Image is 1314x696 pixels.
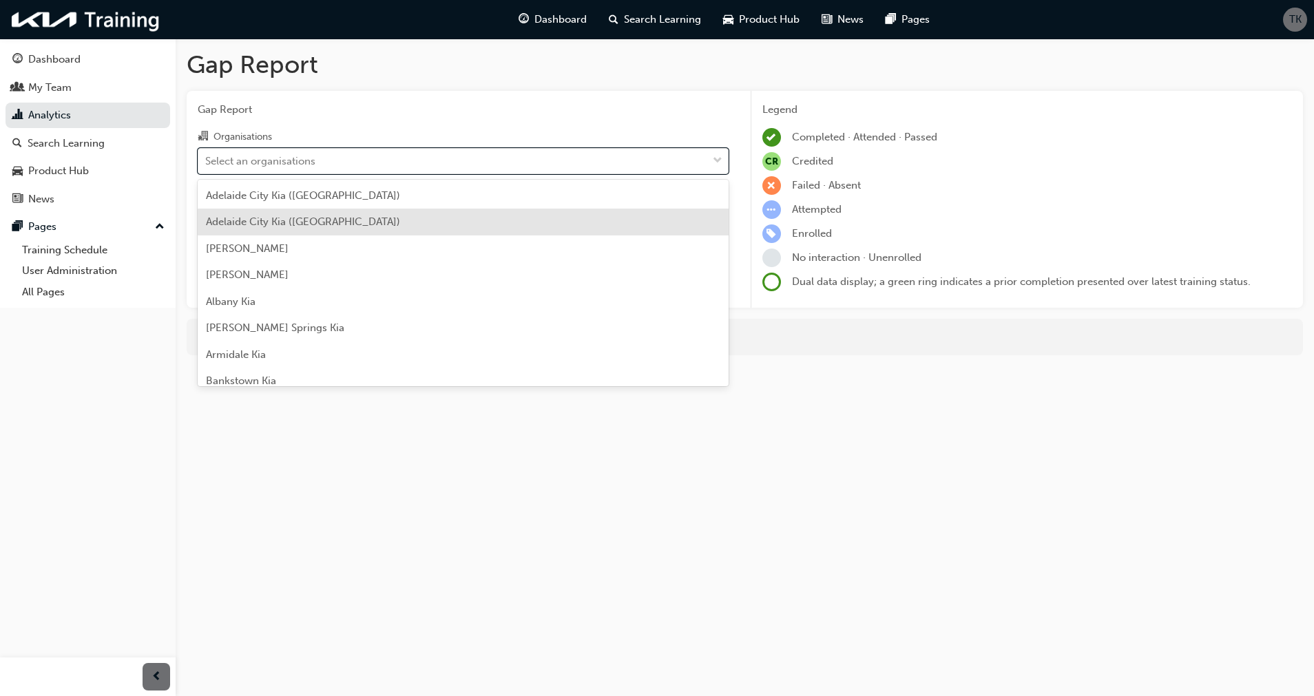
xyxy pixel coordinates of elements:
[152,668,162,686] span: prev-icon
[712,6,811,34] a: car-iconProduct Hub
[792,203,842,215] span: Attempted
[508,6,598,34] a: guage-iconDashboard
[598,6,712,34] a: search-iconSearch Learning
[6,214,170,240] button: Pages
[205,153,315,169] div: Select an organisations
[6,131,170,156] a: Search Learning
[17,240,170,261] a: Training Schedule
[624,12,701,28] span: Search Learning
[17,282,170,303] a: All Pages
[792,131,937,143] span: Completed · Attended · Passed
[792,275,1251,288] span: Dual data display; a green ring indicates a prior completion presented over latest training status.
[155,218,165,236] span: up-icon
[187,50,1303,80] h1: Gap Report
[792,227,832,240] span: Enrolled
[12,54,23,66] span: guage-icon
[6,187,170,212] a: News
[6,75,170,101] a: My Team
[886,11,896,28] span: pages-icon
[28,191,54,207] div: News
[12,82,23,94] span: people-icon
[762,249,781,267] span: learningRecordVerb_NONE-icon
[206,348,266,361] span: Armidale Kia
[12,221,23,233] span: pages-icon
[12,165,23,178] span: car-icon
[792,251,921,264] span: No interaction · Unenrolled
[206,242,289,255] span: [PERSON_NAME]
[792,179,861,191] span: Failed · Absent
[28,136,105,151] div: Search Learning
[28,163,89,179] div: Product Hub
[762,176,781,195] span: learningRecordVerb_FAIL-icon
[7,6,165,34] img: kia-training
[12,109,23,122] span: chart-icon
[17,260,170,282] a: User Administration
[811,6,875,34] a: news-iconNews
[198,102,729,118] span: Gap Report
[206,321,344,334] span: [PERSON_NAME] Springs Kia
[1283,8,1307,32] button: TK
[762,200,781,219] span: learningRecordVerb_ATTEMPT-icon
[28,80,72,96] div: My Team
[206,295,255,308] span: Albany Kia
[713,152,722,170] span: down-icon
[762,152,781,171] span: null-icon
[739,12,800,28] span: Product Hub
[762,102,1293,118] div: Legend
[792,155,833,167] span: Credited
[875,6,941,34] a: pages-iconPages
[28,219,56,235] div: Pages
[723,11,733,28] span: car-icon
[28,52,81,67] div: Dashboard
[6,158,170,184] a: Product Hub
[6,103,170,128] a: Analytics
[12,193,23,206] span: news-icon
[206,189,400,202] span: Adelaide City Kia ([GEOGRAPHIC_DATA])
[1289,12,1302,28] span: TK
[206,268,289,281] span: [PERSON_NAME]
[901,12,930,28] span: Pages
[519,11,529,28] span: guage-icon
[12,138,22,150] span: search-icon
[6,44,170,214] button: DashboardMy TeamAnalyticsSearch LearningProduct HubNews
[837,12,864,28] span: News
[197,329,1293,345] div: For more in-depth analysis and data download, go to
[206,375,276,387] span: Bankstown Kia
[762,224,781,243] span: learningRecordVerb_ENROLL-icon
[213,130,272,144] div: Organisations
[822,11,832,28] span: news-icon
[762,128,781,147] span: learningRecordVerb_COMPLETE-icon
[609,11,618,28] span: search-icon
[6,47,170,72] a: Dashboard
[206,215,400,228] span: Adelaide City Kia ([GEOGRAPHIC_DATA])
[534,12,587,28] span: Dashboard
[198,131,208,143] span: organisation-icon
